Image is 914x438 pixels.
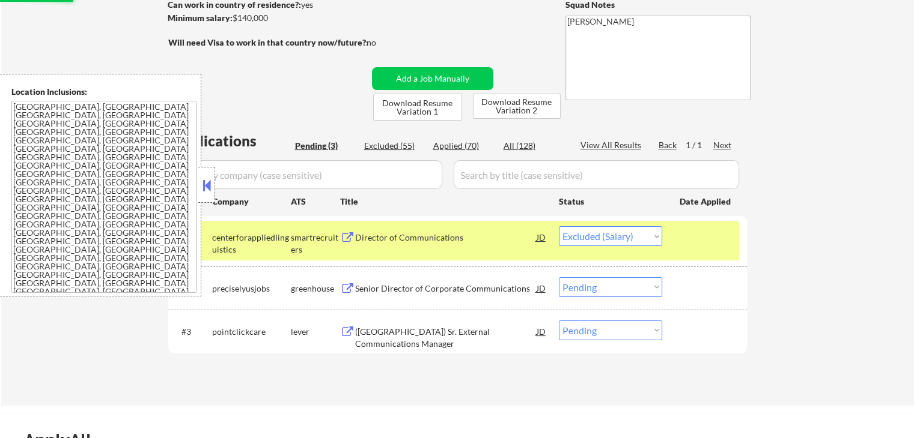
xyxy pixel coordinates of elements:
[355,232,537,244] div: Director of Communications
[355,283,537,295] div: Senior Director of Corporate Communications
[680,196,733,208] div: Date Applied
[504,140,564,152] div: All (128)
[713,139,733,151] div: Next
[212,326,291,338] div: pointclickcare
[686,139,713,151] div: 1 / 1
[367,37,401,49] div: no
[355,326,537,349] div: ([GEOGRAPHIC_DATA]) Sr. External Communications Manager
[172,134,291,148] div: Applications
[212,283,291,295] div: preciselyusjobs
[168,12,368,24] div: $140,000
[433,140,493,152] div: Applied (70)
[535,320,547,342] div: JD
[212,232,291,255] div: centerforappliedlinguistics
[364,140,424,152] div: Excluded (55)
[172,160,442,189] input: Search by company (case sensitive)
[295,140,355,152] div: Pending (3)
[291,196,340,208] div: ATS
[168,13,233,23] strong: Minimum salary:
[373,94,462,121] button: Download Resume Variation 1
[535,226,547,248] div: JD
[181,326,203,338] div: #3
[372,67,493,90] button: Add a Job Manually
[659,139,678,151] div: Back
[559,190,662,212] div: Status
[291,326,340,338] div: lever
[535,277,547,299] div: JD
[473,94,561,119] button: Download Resume Variation 2
[291,283,340,295] div: greenhouse
[340,196,547,208] div: Title
[291,232,340,255] div: smartrecruiters
[11,86,197,98] div: Location Inclusions:
[580,139,645,151] div: View All Results
[454,160,739,189] input: Search by title (case sensitive)
[212,196,291,208] div: Company
[168,37,368,47] strong: Will need Visa to work in that country now/future?:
